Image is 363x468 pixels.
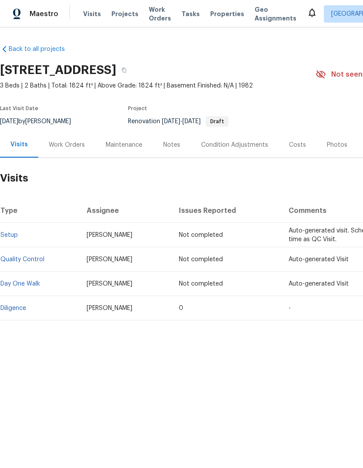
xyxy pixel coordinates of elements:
[87,232,132,238] span: [PERSON_NAME]
[162,118,201,125] span: -
[162,118,180,125] span: [DATE]
[255,5,296,23] span: Geo Assignments
[289,256,349,263] span: Auto-generated Visit
[0,281,40,287] a: Day One Walk
[83,10,101,18] span: Visits
[163,141,180,149] div: Notes
[0,305,26,311] a: Diligence
[327,141,347,149] div: Photos
[111,10,138,18] span: Projects
[80,199,172,223] th: Assignee
[181,11,200,17] span: Tasks
[0,232,18,238] a: Setup
[179,305,183,311] span: 0
[30,10,58,18] span: Maestro
[0,256,44,263] a: Quality Control
[179,281,223,287] span: Not completed
[201,141,268,149] div: Condition Adjustments
[289,281,349,287] span: Auto-generated Visit
[87,281,132,287] span: [PERSON_NAME]
[210,10,244,18] span: Properties
[179,232,223,238] span: Not completed
[182,118,201,125] span: [DATE]
[289,305,291,311] span: -
[128,106,147,111] span: Project
[289,141,306,149] div: Costs
[179,256,223,263] span: Not completed
[116,62,132,78] button: Copy Address
[106,141,142,149] div: Maintenance
[87,256,132,263] span: [PERSON_NAME]
[149,5,171,23] span: Work Orders
[49,141,85,149] div: Work Orders
[172,199,282,223] th: Issues Reported
[87,305,132,311] span: [PERSON_NAME]
[207,119,228,124] span: Draft
[128,118,229,125] span: Renovation
[10,140,28,149] div: Visits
